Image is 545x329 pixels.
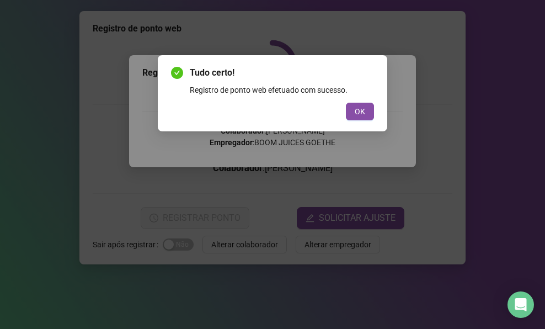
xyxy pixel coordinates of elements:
div: Open Intercom Messenger [507,291,534,318]
span: OK [355,105,365,118]
div: Registro de ponto web efetuado com sucesso. [190,84,374,96]
span: check-circle [171,67,183,79]
button: OK [346,103,374,120]
span: Tudo certo! [190,66,374,79]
